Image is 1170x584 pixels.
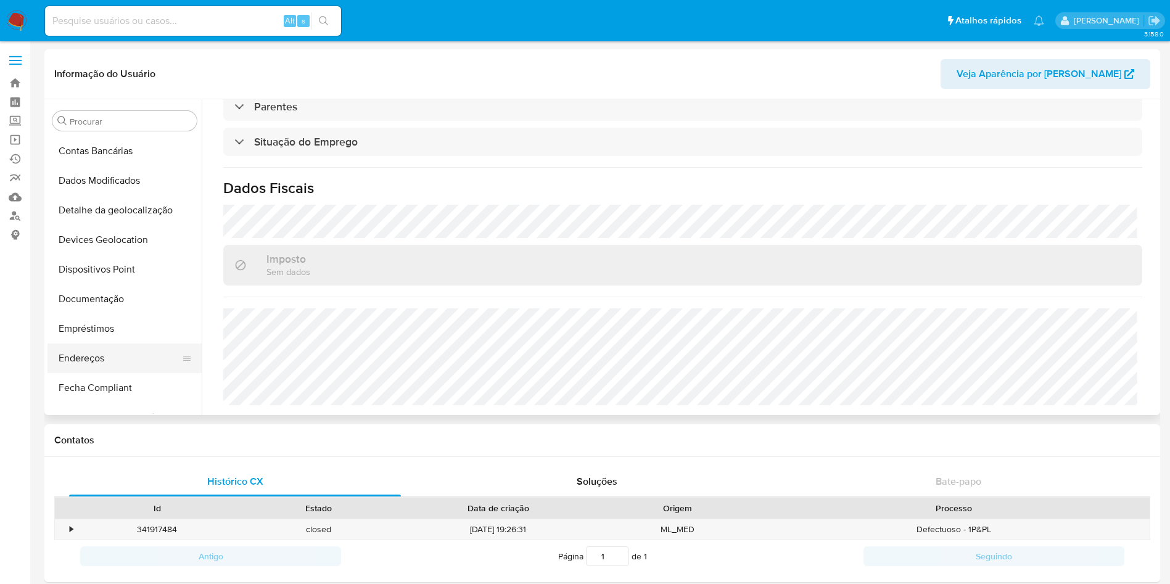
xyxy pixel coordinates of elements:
div: Estado [247,502,391,514]
input: Pesquise usuários ou casos... [45,13,341,29]
h1: Contatos [54,434,1150,446]
a: Sair [1148,14,1161,27]
p: Sem dados [266,266,310,278]
button: Veja Aparência por [PERSON_NAME] [941,59,1150,89]
span: Alt [285,15,295,27]
h1: Dados Fiscais [223,179,1142,197]
h3: Imposto [266,252,310,266]
span: Bate-papo [936,474,981,488]
button: Contas Bancárias [47,136,202,166]
button: Endereços [47,343,192,373]
p: magno.ferreira@mercadopago.com.br [1074,15,1143,27]
div: Situação do Emprego [223,128,1142,156]
span: Veja Aparência por [PERSON_NAME] [957,59,1121,89]
h3: Parentes [254,100,297,113]
div: ImpostoSem dados [223,245,1142,285]
button: Antigo [80,546,341,566]
div: Defectuoso - 1P&PL [759,519,1150,540]
div: Id [85,502,229,514]
h1: Informação do Usuário [54,68,155,80]
div: Parentes [223,93,1142,121]
div: [DATE] 19:26:31 [400,519,597,540]
button: Dados Modificados [47,166,202,195]
div: closed [238,519,400,540]
button: Devices Geolocation [47,225,202,255]
span: Histórico CX [207,474,263,488]
button: Empréstimos [47,314,202,343]
button: Detalhe da geolocalização [47,195,202,225]
h3: Situação do Emprego [254,135,358,149]
span: Página de [558,546,647,566]
a: Notificações [1034,15,1044,26]
button: search-icon [311,12,336,30]
div: Processo [767,502,1141,514]
div: 341917484 [76,519,238,540]
button: Dispositivos Point [47,255,202,284]
input: Procurar [70,116,192,127]
button: Procurar [57,116,67,126]
div: ML_MED [597,519,759,540]
span: 1 [644,550,647,562]
span: s [302,15,305,27]
span: Soluções [577,474,617,488]
button: Documentação [47,284,202,314]
button: Seguindo [863,546,1124,566]
div: Origem [606,502,750,514]
button: Fecha Compliant [47,373,202,403]
div: • [70,524,73,535]
div: Data de criação [408,502,588,514]
span: Atalhos rápidos [955,14,1021,27]
button: Financiamento de Veículos [47,403,202,432]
